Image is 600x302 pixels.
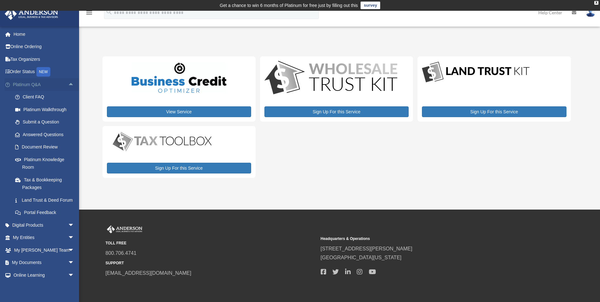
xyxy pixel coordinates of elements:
a: Order StatusNEW [4,66,84,79]
a: Platinum Walkthrough [9,103,84,116]
span: arrow_drop_up [68,78,81,91]
a: [GEOGRAPHIC_DATA][US_STATE] [321,255,402,260]
img: Anderson Advisors Platinum Portal [106,225,144,234]
span: arrow_drop_down [68,231,81,244]
i: search [106,9,113,16]
small: Headquarters & Operations [321,236,531,242]
img: Anderson Advisors Platinum Portal [3,8,60,20]
span: arrow_drop_down [68,244,81,257]
a: Platinum Q&Aarrow_drop_up [4,78,84,91]
a: Online Learningarrow_drop_down [4,269,84,281]
img: taxtoolbox_new-1.webp [107,130,218,153]
div: Get a chance to win 6 months of Platinum for free just by filling out this [220,2,358,9]
a: Submit a Question [9,116,84,129]
span: arrow_drop_down [68,256,81,269]
a: survey [361,2,380,9]
span: arrow_drop_down [68,269,81,282]
a: [EMAIL_ADDRESS][DOMAIN_NAME] [106,270,191,276]
a: Document Review [9,141,84,154]
a: My [PERSON_NAME] Teamarrow_drop_down [4,244,84,256]
a: Digital Productsarrow_drop_down [4,219,81,231]
a: Portal Feedback [9,206,84,219]
a: Sign Up For this Service [264,106,409,117]
a: Land Trust & Deed Forum [9,194,84,206]
a: Platinum Knowledge Room [9,153,84,173]
span: arrow_drop_down [68,219,81,232]
small: TOLL FREE [106,240,316,247]
img: LandTrust_lgo-1.jpg [422,61,529,84]
a: View Service [107,106,251,117]
a: Client FAQ [9,91,84,104]
a: [STREET_ADDRESS][PERSON_NAME] [321,246,412,251]
a: Sign Up For this Service [422,106,566,117]
a: Home [4,28,84,41]
a: Tax & Bookkeeping Packages [9,173,84,194]
a: Answered Questions [9,128,84,141]
div: close [594,1,598,5]
a: menu [85,11,93,16]
a: My Entitiesarrow_drop_down [4,231,84,244]
div: NEW [36,67,50,77]
a: My Documentsarrow_drop_down [4,256,84,269]
img: User Pic [586,8,595,17]
small: SUPPORT [106,260,316,267]
i: menu [85,9,93,16]
a: Online Ordering [4,41,84,53]
a: Sign Up For this Service [107,163,251,173]
a: 800.706.4741 [106,250,137,256]
img: WS-Trust-Kit-lgo-1.jpg [264,61,397,96]
a: Tax Organizers [4,53,84,66]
